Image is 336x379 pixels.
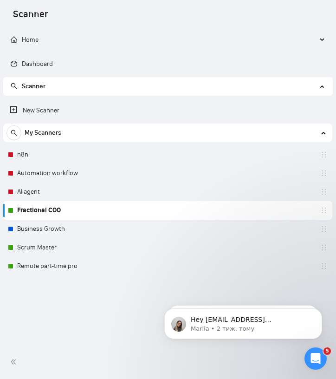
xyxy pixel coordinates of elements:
span: home [11,36,17,43]
span: search [7,130,21,136]
p: Message from Mariia, sent 2 тиж. тому [40,36,160,44]
span: holder [320,225,328,233]
iframe: Intercom notifications повідомлення [150,289,336,354]
span: holder [320,188,328,196]
a: Scrum Master [17,238,105,257]
span: Hey [EMAIL_ADDRESS][DOMAIN_NAME], Looks like your Upwork agency DM Wings ran out of connects. We ... [40,27,160,145]
span: double-left [10,357,19,366]
span: Home [22,36,39,44]
li: My Scanners [3,124,332,275]
li: New Scanner [3,101,332,120]
a: Automation workflow [17,164,105,183]
a: Remote part-time pro [17,257,105,275]
iframe: Intercom live chat [304,347,327,370]
span: Scanner [6,7,55,27]
a: Fractional COO [17,201,105,220]
button: search [6,125,21,140]
a: New Scanner [10,101,326,120]
span: holder [320,244,328,251]
a: dashboardDashboard [11,60,53,68]
a: AI agent [17,183,105,201]
span: holder [320,207,328,214]
span: Scanner [11,82,45,90]
a: n8n [17,145,105,164]
span: holder [320,151,328,158]
span: holder [320,262,328,270]
span: search [11,83,17,89]
li: Dashboard [3,55,332,73]
a: Business Growth [17,220,105,238]
span: Home [11,36,39,44]
span: 5 [323,347,331,355]
span: Scanner [22,82,45,90]
span: holder [320,170,328,177]
span: My Scanners [25,124,61,142]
